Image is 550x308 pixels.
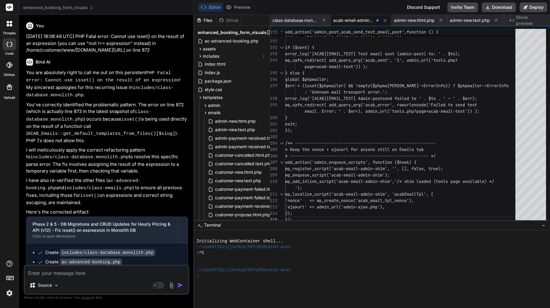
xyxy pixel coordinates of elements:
[270,102,277,108] div: 199
[541,220,546,230] button: −
[426,108,480,114] span: =acab-email-test')) );
[407,140,436,146] span: ------------
[285,166,397,171] span: wp_register_script('acab-email-admin-shim', ''
[387,102,477,108] span: r', rawurlencode('Failed to send test
[199,250,204,256] span: ^C
[60,258,122,266] code: ac-advanced-booking.php
[203,53,219,59] span: includes
[394,17,435,23] span: admin-new.html.php
[403,2,444,12] div: Discord Support
[28,131,175,136] code: ACAB_Emails::get_default_templates_from_files()[$slug]
[270,140,277,146] div: 204
[270,70,277,76] div: 195
[198,3,223,12] button: Editor
[278,191,286,197] div: Click to collapse the range.
[397,191,433,197] span: cabEmailTpl', [
[516,14,545,26] span: Show preview
[194,17,216,23] div: Files
[198,29,267,36] span: enhanced_booking_form_visuals
[482,2,516,12] button: Download
[196,244,291,250] span: ~/u3uk0f35zsjjbn9cprh6fq9h0p4tm2-wnxx
[214,126,256,133] span: admin-new.text.php
[270,210,277,217] div: 214
[270,115,277,121] div: 200
[305,89,387,95] span: : 'Unknown mail transport error.';
[214,203,291,210] span: customer-payment-received.text.php
[387,57,458,63] span: ', '1', admin_url('tools.php?
[285,45,314,50] span: if ($sent) {
[407,159,416,165] span: k) {
[4,72,15,77] label: GitHub
[447,2,478,12] button: Invite Team
[295,185,302,190] span: ');
[278,44,286,51] div: Click to collapse the range.
[214,143,285,150] span: admin-payment-received.text.php
[270,191,277,197] div: 211
[407,29,438,35] span: function () {
[395,179,494,184] span: '/* shim loaded (tools page available) */
[270,83,277,89] div: 197
[4,288,15,298] img: settings
[270,121,277,127] div: 201
[285,153,404,159] span: * -----------------------------------------------
[285,128,292,133] span: });
[305,108,426,114] span: email. Error: ' . $err), admin_url('tools.php?page
[285,179,395,184] span: wp_add_inline_script('acab-email-admin-shim',
[81,296,92,299] span: privacy
[285,210,292,216] span: ]);
[3,31,16,36] label: threads
[272,17,318,23] span: class-database.monolith.php
[198,222,202,228] span: >_
[285,77,329,82] span: global $phpmailer;
[285,121,297,127] span: exit;
[26,209,188,216] p: Here's the corrected artifact:
[270,217,277,223] div: 215
[270,51,277,57] div: 193
[397,166,443,171] span: , [], false, true);
[404,147,424,152] span: ails tab
[387,198,414,203] span: pl_nonce'),
[285,57,387,63] span: wp_safe_redirect( add_query_arg('acab_sent
[404,153,436,159] span: ---------- */
[270,95,277,102] div: 198
[196,267,291,273] span: ~/u3uk0f35zsjjbn9cprh6fq9h0p4tm2-wnxx
[387,83,509,88] span: [PERSON_NAME]->ErrorInfo)) ? $phpmailer->ErrorInfo
[305,64,368,69] span: page=acab-email-test')) );
[285,102,387,108] span: wp_safe_redirect( add_query_arg('acab_erro
[208,102,220,108] span: admin
[80,193,99,198] code: isset()
[270,172,277,178] div: 209
[214,186,285,193] span: customer-payment-failed.html.php
[270,134,277,140] div: 203
[26,217,178,243] button: Phase 2 & 5 - DB Migrations and CRUD Updates for Hourly Pricing & API (v12) - Fix isset() on expr...
[270,166,277,172] div: 208
[270,29,277,36] span: 173
[214,194,284,201] span: customer-payment-failed.text.php
[204,37,259,45] span: ac-advanced-booking.php
[278,140,286,146] div: Click to collapse the range.
[270,159,277,166] div: 207
[214,220,270,227] span: customer-propose.text.php
[270,76,277,83] div: 196
[214,169,262,176] span: customer-new.html.php
[26,177,188,206] p: I have also re-verified the other files ( and ) to ensure all previous fixes, including those for...
[270,153,277,159] div: 206
[285,204,385,210] span: 'ajaxurl' => admin_url('admin-ajax.php'),
[285,172,390,178] span: wp_enqueue_script('acab-email-admin-shim');
[285,115,288,120] span: }
[285,29,407,35] span: add_action('admin_post_acab_send_test_email_post',
[387,51,460,56] span: ent (admin-post) to: ' . $to);
[204,77,232,85] span: package.json
[285,147,404,152] span: * Keep the nonce + ajaxurl for anyone still on Em
[4,95,15,100] label: Upload
[278,70,286,76] div: Click to collapse the range.
[26,69,188,99] p: You are absolutely right to call me out on this persistent ! My sincerest apologies for this recu...
[203,46,216,52] span: assets
[26,109,151,122] code: class-database.monolith.php
[285,191,397,197] span: wp_localize_script('acab-email-admin-shim', 'a
[285,217,292,222] span: });
[542,222,545,228] span: −
[5,51,14,56] label: code
[204,86,223,93] span: style.css
[196,250,199,256] span: ❯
